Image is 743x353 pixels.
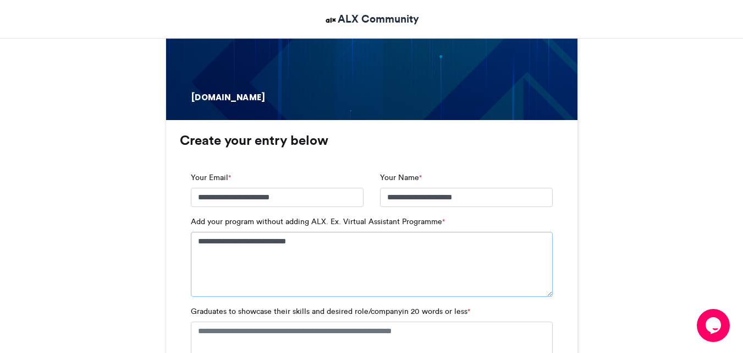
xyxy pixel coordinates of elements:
[324,11,419,27] a: ALX Community
[191,306,470,317] label: Graduates to showcase their skills and desired role/companyin 20 words or less
[191,172,231,183] label: Your Email
[324,13,338,27] img: ALX Community
[380,172,422,183] label: Your Name
[191,216,445,227] label: Add your program without adding ALX. Ex. Virtual Assistant Programme
[180,134,564,147] h3: Create your entry below
[190,92,275,104] div: [DOMAIN_NAME]
[697,309,732,342] iframe: chat widget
